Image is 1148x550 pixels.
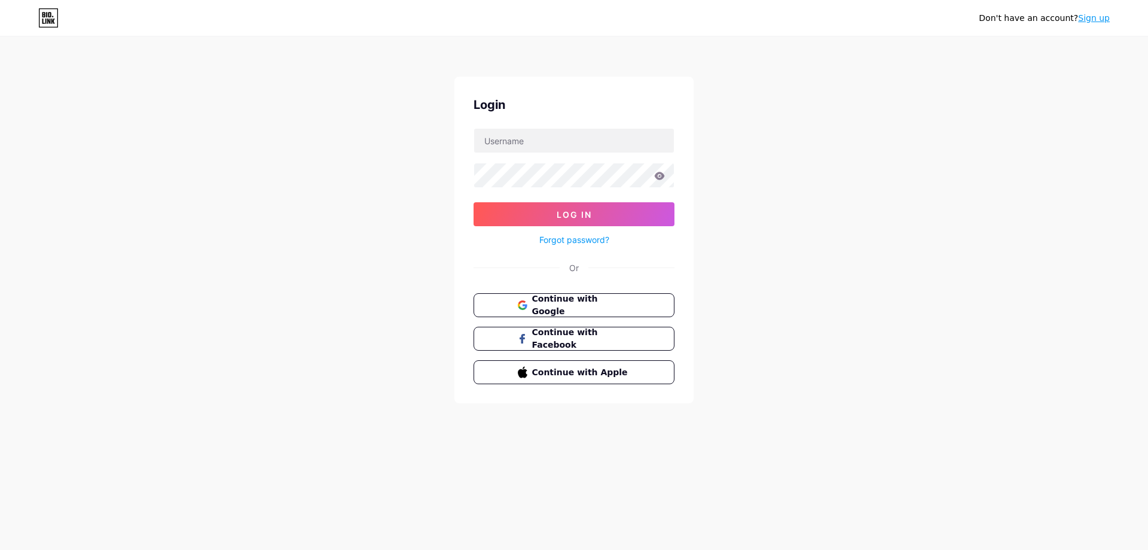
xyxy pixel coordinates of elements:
[557,209,592,220] span: Log In
[1078,13,1110,23] a: Sign up
[569,262,579,274] div: Or
[474,360,674,384] button: Continue with Apple
[979,12,1110,25] div: Don't have an account?
[474,129,674,153] input: Username
[539,233,609,246] a: Forgot password?
[532,366,631,379] span: Continue with Apple
[474,293,674,317] button: Continue with Google
[532,293,631,318] span: Continue with Google
[474,202,674,226] button: Log In
[474,327,674,351] button: Continue with Facebook
[474,96,674,114] div: Login
[532,326,631,351] span: Continue with Facebook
